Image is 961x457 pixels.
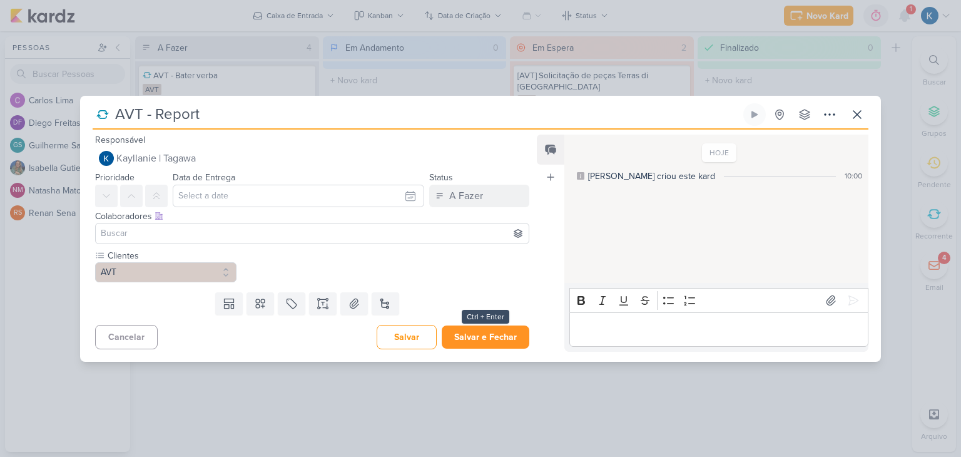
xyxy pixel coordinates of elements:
[442,326,529,349] button: Salvar e Fechar
[449,188,483,203] div: A Fazer
[95,172,135,183] label: Prioridade
[99,151,114,166] img: Kayllanie | Tagawa
[98,226,526,241] input: Buscar
[95,135,145,145] label: Responsável
[588,170,715,183] div: Kayllanie criou este kard
[569,288,868,312] div: Editor toolbar
[569,312,868,347] div: Editor editing area: main
[462,310,509,324] div: Ctrl + Enter
[173,185,424,207] input: Select a date
[116,151,196,166] span: Kayllanie | Tagawa
[845,170,862,182] div: 10:00
[95,325,158,349] button: Cancelar
[577,172,584,180] div: Este log é visível à todos no kard
[95,147,529,170] button: Kayllanie | Tagawa
[750,110,760,120] div: Ligar relógio
[377,325,437,349] button: Salvar
[95,262,236,282] button: AVT
[106,249,236,262] label: Clientes
[111,103,741,126] input: Kard Sem Título
[429,185,529,207] button: A Fazer
[173,172,235,183] label: Data de Entrega
[95,210,529,223] div: Colaboradores
[429,172,453,183] label: Status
